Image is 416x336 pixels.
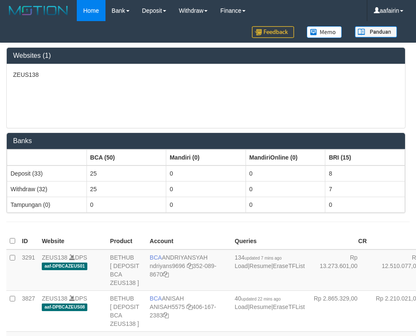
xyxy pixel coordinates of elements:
[246,149,325,165] th: Group: activate to sort column ascending
[249,303,271,310] a: Resume
[146,233,231,249] th: Account
[146,290,231,331] td: ANISAH 406-167-2383
[86,197,166,212] td: 0
[325,197,405,212] td: 0
[13,137,399,145] h3: Banks
[38,249,107,291] td: DPS
[246,165,325,182] td: 0
[166,149,246,165] th: Group: activate to sort column ascending
[150,303,185,310] a: ANISAH5575
[308,233,370,249] th: CR
[166,165,246,182] td: 0
[42,263,87,270] span: aaf-DPBCAZEUS01
[241,297,281,301] span: updated 22 mins ago
[42,254,68,261] a: ZEUS138
[7,149,87,165] th: Group: activate to sort column ascending
[252,26,294,38] img: Feedback.jpg
[249,263,271,269] a: Resume
[38,290,107,331] td: DPS
[325,165,405,182] td: 8
[13,52,399,60] h3: Websites (1)
[355,26,397,38] img: panduan.png
[235,303,248,310] a: Load
[245,256,282,260] span: updated 7 mins ago
[235,263,248,269] a: Load
[19,290,38,331] td: 3827
[273,263,305,269] a: EraseTFList
[86,165,166,182] td: 25
[273,303,305,310] a: EraseTFList
[150,295,162,302] span: BCA
[146,249,231,291] td: ANDRIYANSYAH 352-089-8670
[107,249,146,291] td: BETHUB [ DEPOSIT BCA ZEUS138 ]
[186,303,192,310] a: Copy ANISAH5575 to clipboard
[235,254,305,269] span: | |
[107,290,146,331] td: BETHUB [ DEPOSIT BCA ZEUS138 ]
[235,295,281,302] span: 40
[150,263,185,269] a: ndriyans9696
[235,295,305,310] span: | |
[166,197,246,212] td: 0
[38,233,107,249] th: Website
[307,26,342,38] img: Button%20Memo.svg
[246,197,325,212] td: 0
[187,263,193,269] a: Copy ndriyans9696 to clipboard
[325,149,405,165] th: Group: activate to sort column ascending
[163,271,169,278] a: Copy 3520898670 to clipboard
[7,165,87,182] td: Deposit (33)
[19,233,38,249] th: ID
[246,181,325,197] td: 0
[107,233,146,249] th: Product
[42,295,68,302] a: ZEUS138
[231,233,308,249] th: Queries
[6,4,70,17] img: MOTION_logo.png
[235,254,281,261] span: 134
[7,181,87,197] td: Withdraw (32)
[308,290,370,331] td: Rp 2.865.329,00
[19,249,38,291] td: 3291
[13,70,399,79] p: ZEUS138
[150,254,162,261] span: BCA
[86,181,166,197] td: 25
[163,312,169,319] a: Copy 4061672383 to clipboard
[308,249,370,291] td: Rp 13.273.601,00
[86,149,166,165] th: Group: activate to sort column ascending
[166,181,246,197] td: 0
[42,303,87,311] span: aaf-DPBCAZEUS08
[7,197,87,212] td: Tampungan (0)
[325,181,405,197] td: 7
